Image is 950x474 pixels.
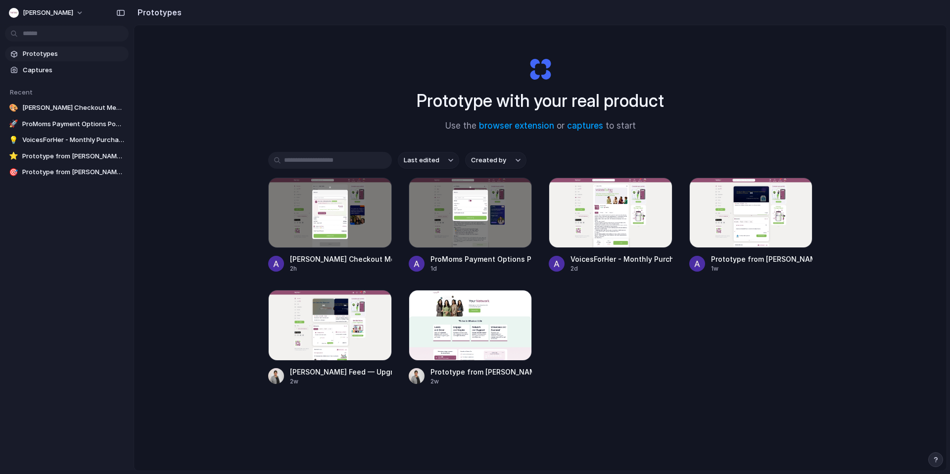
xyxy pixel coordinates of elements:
[5,165,129,180] a: 🎯Prototype from [PERSON_NAME]: Pro Platform
[409,178,532,273] a: ProMoms Payment Options PopupProMoms Payment Options Popup1d
[465,152,526,169] button: Created by
[471,155,506,165] span: Created by
[398,152,459,169] button: Last edited
[549,178,672,273] a: VoicesForHer - Monthly Purchase OptionVoicesForHer - Monthly Purchase Option2d
[290,367,392,377] div: [PERSON_NAME] Feed — Upgrade CTA to Buy Pro
[409,290,532,385] a: Prototype from HerKey: Pro PlatformPrototype from [PERSON_NAME]: Pro Platform2w
[430,367,532,377] div: Prototype from [PERSON_NAME]: Pro Platform
[22,119,125,129] span: ProMoms Payment Options Popup
[22,167,125,177] span: Prototype from [PERSON_NAME]: Pro Platform
[5,5,89,21] button: [PERSON_NAME]
[22,151,125,161] span: Prototype from [PERSON_NAME] Feed v2
[10,88,33,96] span: Recent
[9,119,18,129] div: 🚀
[9,103,18,113] div: 🎨
[9,151,18,161] div: ⭐
[570,254,672,264] div: VoicesForHer - Monthly Purchase Option
[5,117,129,132] a: 🚀ProMoms Payment Options Popup
[430,254,532,264] div: ProMoms Payment Options Popup
[22,135,125,145] span: VoicesForHer - Monthly Purchase Option
[711,264,813,273] div: 1w
[5,100,129,115] a: 🎨[PERSON_NAME] Checkout Membership Nudge
[570,264,672,273] div: 2d
[567,121,603,131] a: captures
[711,254,813,264] div: Prototype from [PERSON_NAME] Feed v2
[134,6,182,18] h2: Prototypes
[22,103,125,113] span: [PERSON_NAME] Checkout Membership Nudge
[479,121,554,131] a: browser extension
[23,65,125,75] span: Captures
[5,63,129,78] a: Captures
[23,8,73,18] span: [PERSON_NAME]
[23,49,125,59] span: Prototypes
[268,290,392,385] a: HerKey Feed — Upgrade CTA to Buy Pro[PERSON_NAME] Feed — Upgrade CTA to Buy Pro2w
[404,155,439,165] span: Last edited
[5,133,129,147] a: 💡VoicesForHer - Monthly Purchase Option
[9,135,18,145] div: 💡
[417,88,664,114] h1: Prototype with your real product
[445,120,636,133] span: Use the or to start
[5,149,129,164] a: ⭐Prototype from [PERSON_NAME] Feed v2
[290,377,392,386] div: 2w
[430,264,532,273] div: 1d
[430,377,532,386] div: 2w
[9,167,18,177] div: 🎯
[290,264,392,273] div: 2h
[689,178,813,273] a: Prototype from HerKey Feed v2Prototype from [PERSON_NAME] Feed v21w
[5,47,129,61] a: Prototypes
[290,254,392,264] div: [PERSON_NAME] Checkout Membership Nudge
[268,178,392,273] a: HerKey Checkout Membership Nudge[PERSON_NAME] Checkout Membership Nudge2h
